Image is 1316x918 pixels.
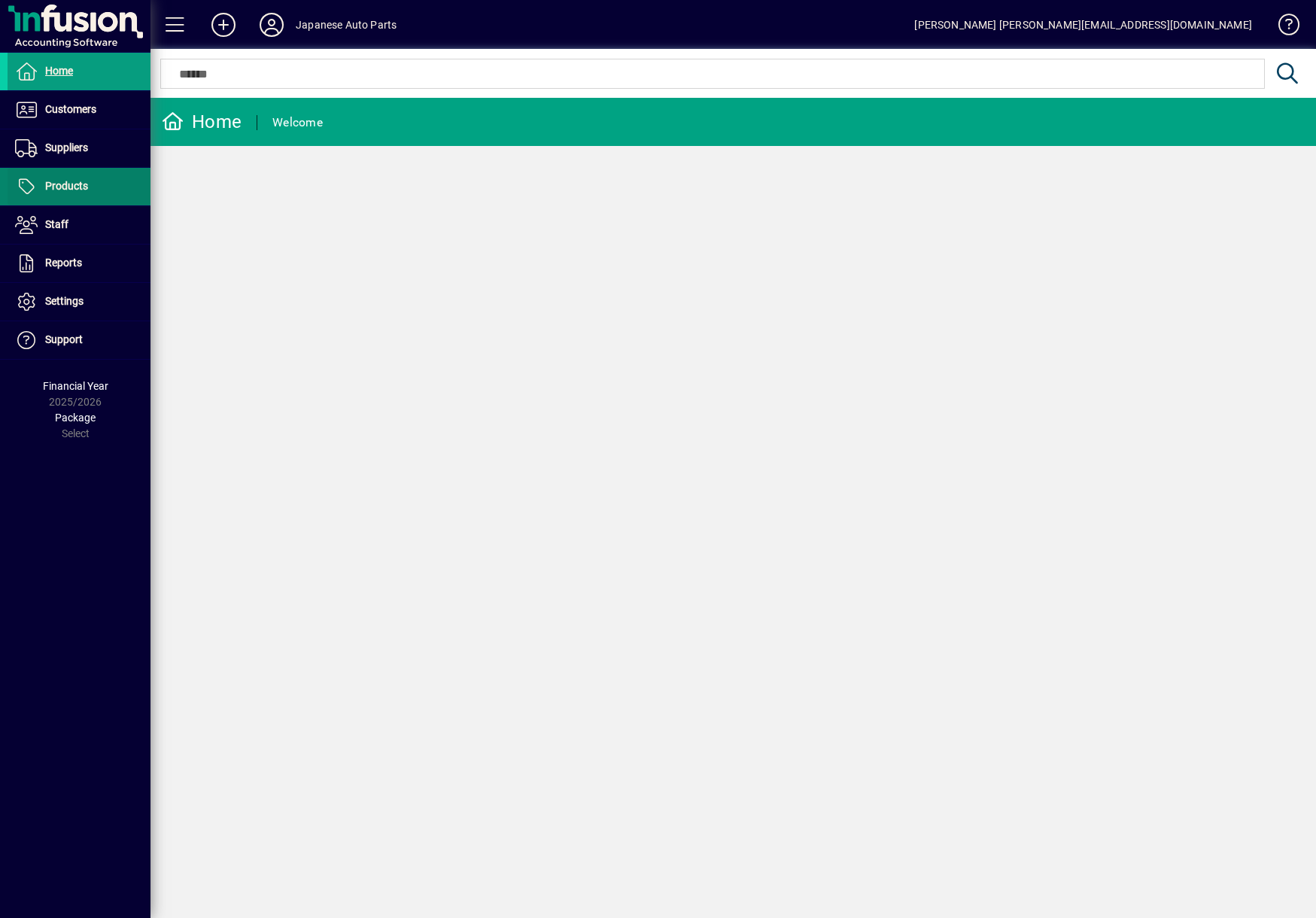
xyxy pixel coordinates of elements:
a: Settings [8,283,150,321]
a: Support [8,321,150,359]
button: Profile [248,11,296,38]
span: Support [45,333,83,345]
a: Customers [8,91,150,129]
div: Welcome [272,111,323,135]
a: Suppliers [8,129,150,167]
a: Products [8,168,150,205]
span: Package [55,412,96,424]
span: Settings [45,295,84,307]
a: Knowledge Base [1267,3,1297,52]
div: [PERSON_NAME] [PERSON_NAME][EMAIL_ADDRESS][DOMAIN_NAME] [914,13,1252,37]
span: Customers [45,103,96,115]
span: Reports [45,257,82,269]
button: Add [199,11,248,38]
div: Japanese Auto Parts [296,13,397,37]
span: Home [45,65,73,77]
span: Staff [45,218,68,230]
span: Suppliers [45,141,88,154]
span: Financial Year [43,380,108,392]
a: Reports [8,245,150,282]
div: Home [162,110,242,134]
a: Staff [8,206,150,244]
span: Products [45,180,88,192]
